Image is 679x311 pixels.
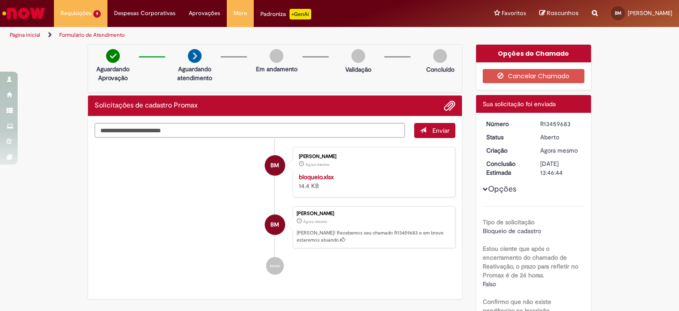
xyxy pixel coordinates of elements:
p: +GenAi [290,9,311,19]
dt: Criação [480,146,534,155]
span: BM [271,155,279,176]
p: Aguardando atendimento [173,65,216,82]
button: Cancelar Chamado [483,69,585,83]
li: Bethania Elisa Botelho Manoel [95,206,455,249]
img: ServiceNow [1,4,46,22]
a: bloqueio.xlsx [299,173,334,181]
span: Falso [483,280,496,288]
div: [PERSON_NAME] [297,211,450,216]
span: Despesas Corporativas [114,9,175,18]
div: Bethania Elisa Botelho Manoel [265,215,285,235]
img: arrow-next.png [188,49,202,63]
span: 9 [93,10,101,18]
span: Enviar [432,127,450,134]
b: Tipo de solicitação [483,218,534,226]
p: [PERSON_NAME]! Recebemos seu chamado R13459683 e em breve estaremos atuando. [297,230,450,243]
time: 28/08/2025 17:46:38 [303,219,327,224]
div: 14.4 KB [299,173,446,190]
span: BM [271,214,279,235]
p: Em andamento [256,65,298,73]
p: Aguardando Aprovação [92,65,134,82]
ul: Histórico de tíquete [95,138,455,284]
time: 28/08/2025 17:46:06 [305,162,329,167]
p: Concluído [426,65,454,74]
button: Adicionar anexos [444,100,455,111]
ul: Trilhas de página [7,27,446,43]
span: Sua solicitação foi enviada [483,100,556,108]
span: More [233,9,247,18]
span: [PERSON_NAME] [628,9,672,17]
span: BM [615,10,622,16]
span: Agora mesmo [540,146,578,154]
dt: Número [480,119,534,128]
div: Opções do Chamado [476,45,591,62]
img: check-circle-green.png [106,49,120,63]
a: Página inicial [10,31,40,38]
a: Formulário de Atendimento [59,31,125,38]
div: [DATE] 13:46:44 [540,159,581,177]
span: Requisições [61,9,92,18]
h2: Solicitações de cadastro Promax Histórico de tíquete [95,102,198,110]
span: Rascunhos [547,9,579,17]
span: Agora mesmo [305,162,329,167]
div: Bethania Elisa Botelho Manoel [265,155,285,176]
span: Aprovações [189,9,220,18]
div: Padroniza [260,9,311,19]
img: img-circle-grey.png [270,49,283,63]
button: Enviar [414,123,455,138]
img: img-circle-grey.png [351,49,365,63]
div: R13459683 [540,119,581,128]
dt: Conclusão Estimada [480,159,534,177]
span: Favoritos [502,9,526,18]
textarea: Digite sua mensagem aqui... [95,123,405,138]
div: Aberto [540,133,581,142]
span: Bloqueio de cadastro [483,227,541,235]
b: Estou ciente que após o encerramento do chamado de Reativação, o prazo para refletir no Promax é ... [483,245,578,279]
img: img-circle-grey.png [433,49,447,63]
div: 28/08/2025 17:46:38 [540,146,581,155]
a: Rascunhos [539,9,579,18]
div: [PERSON_NAME] [299,154,446,159]
p: Validação [345,65,371,74]
dt: Status [480,133,534,142]
span: Agora mesmo [303,219,327,224]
